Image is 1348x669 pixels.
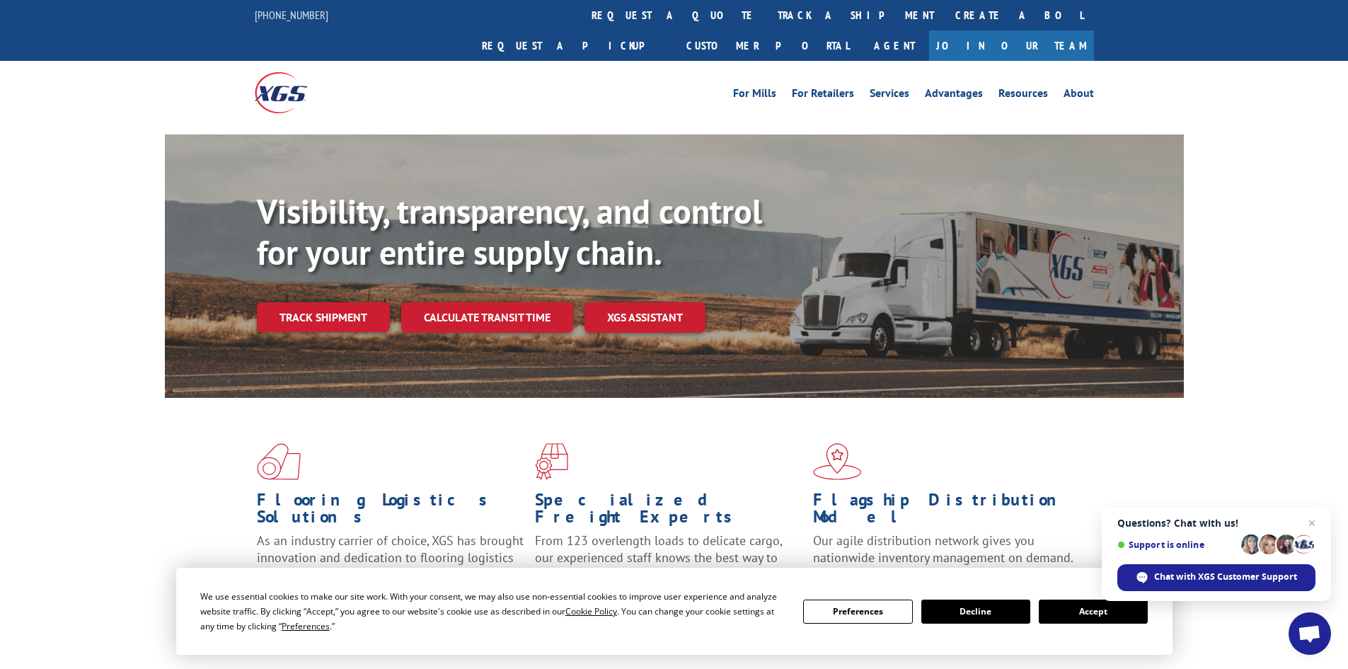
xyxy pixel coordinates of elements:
span: Questions? Chat with us! [1117,518,1315,529]
a: Calculate transit time [401,302,573,333]
img: xgs-icon-flagship-distribution-model-red [813,443,862,480]
img: xgs-icon-total-supply-chain-intelligence-red [257,443,301,480]
button: Preferences [803,600,912,624]
button: Accept [1039,600,1148,624]
a: Resources [998,88,1048,103]
a: Join Our Team [929,30,1094,61]
a: Services [870,88,909,103]
span: Preferences [282,620,330,632]
a: For Retailers [792,88,854,103]
a: For Mills [733,88,776,103]
div: Cookie Consent Prompt [176,568,1173,655]
a: Track shipment [257,302,390,332]
h1: Specialized Freight Experts [535,491,802,532]
div: We use essential cookies to make our site work. With your consent, we may also use non-essential ... [200,589,786,634]
div: Open chat [1289,612,1331,655]
b: Visibility, transparency, and control for your entire supply chain. [257,189,762,274]
span: Chat with XGS Customer Support [1154,571,1297,583]
span: Support is online [1117,539,1236,550]
h1: Flagship Distribution Model [813,491,1081,532]
p: From 123 overlength loads to delicate cargo, our experienced staff knows the best way to move you... [535,532,802,595]
a: Agent [860,30,929,61]
span: As an industry carrier of choice, XGS has brought innovation and dedication to flooring logistics... [257,532,524,583]
span: Cookie Policy [565,605,617,617]
a: About [1064,88,1094,103]
a: Customer Portal [676,30,860,61]
a: [PHONE_NUMBER] [255,8,328,22]
img: xgs-icon-focused-on-flooring-red [535,443,568,480]
a: XGS ASSISTANT [584,302,705,333]
a: Advantages [925,88,983,103]
h1: Flooring Logistics Solutions [257,491,524,532]
div: Chat with XGS Customer Support [1117,564,1315,591]
span: Our agile distribution network gives you nationwide inventory management on demand. [813,532,1073,566]
span: Close chat [1303,515,1320,532]
button: Decline [921,600,1030,624]
a: Request a pickup [471,30,676,61]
